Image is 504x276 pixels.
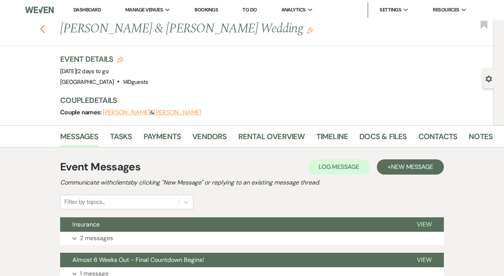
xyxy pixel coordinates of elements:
span: [GEOGRAPHIC_DATA] [60,78,114,86]
span: | [76,67,108,75]
a: Dashboard [73,6,101,13]
span: Analytics [281,6,306,14]
span: New Message [391,163,433,171]
button: 2 messages [60,232,444,245]
h1: Event Messages [60,159,140,175]
span: 2 days to go [78,67,108,75]
h3: Couple Details [60,95,486,106]
h3: Event Details [60,54,148,64]
span: Couple names: [60,108,103,116]
button: Edit [307,27,313,34]
a: Notes [469,130,493,147]
span: [DATE] [60,67,108,75]
span: & [103,109,201,116]
span: Almost 6 Weeks Out - Final Countdown Begins! [72,256,204,264]
button: +New Message [377,159,444,175]
button: Insurance [60,217,405,232]
span: View [417,256,432,264]
a: Messages [60,130,99,147]
button: View [405,217,444,232]
a: Vendors [192,130,226,147]
a: Docs & Files [359,130,407,147]
h1: [PERSON_NAME] & [PERSON_NAME] Wedding [60,20,401,38]
img: Weven Logo [25,2,54,18]
span: Log Message [319,163,359,171]
button: Open lead details [485,75,492,82]
p: 2 messages [80,233,113,243]
a: Timeline [316,130,348,147]
a: To Do [242,6,257,13]
a: Payments [144,130,181,147]
button: [PERSON_NAME] [154,109,201,116]
span: View [417,220,432,228]
a: Contacts [418,130,458,147]
span: Manage Venues [125,6,163,14]
h2: Communicate with clients by clicking "New Message" or replying to an existing message thread. [60,178,444,187]
div: Filter by topics... [64,197,105,207]
a: Rental Overview [238,130,305,147]
button: [PERSON_NAME] [103,109,150,116]
span: Resources [433,6,459,14]
button: Log Message [308,159,370,175]
button: Almost 6 Weeks Out - Final Countdown Begins! [60,253,405,267]
span: Settings [380,6,401,14]
button: View [405,253,444,267]
span: 140 guests [123,78,148,86]
a: Bookings [195,6,218,14]
span: Insurance [72,220,100,228]
a: Tasks [110,130,132,147]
